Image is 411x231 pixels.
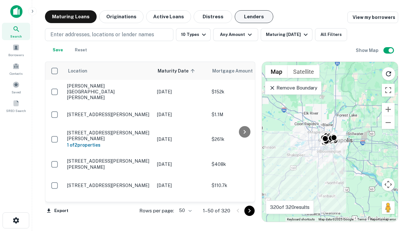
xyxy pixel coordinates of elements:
[213,28,258,41] button: Any Amount
[154,62,208,80] th: Maturity Date
[347,12,398,23] a: View my borrowers
[45,10,97,23] button: Maturing Loans
[67,83,151,101] p: [PERSON_NAME] [GEOGRAPHIC_DATA][PERSON_NAME]
[212,67,261,75] span: Mortgage Amount
[50,31,154,38] p: Enter addresses, locations or lender names
[212,182,276,189] p: $110.7k
[212,136,276,143] p: $261k
[212,111,276,118] p: $1.1M
[2,79,30,96] a: Saved
[157,182,205,189] p: [DATE]
[158,67,197,75] span: Maturity Date
[139,207,174,215] p: Rows per page:
[357,218,366,221] a: Terms (opens in new tab)
[208,62,279,80] th: Mortgage Amount
[382,67,395,81] button: Reload search area
[382,178,395,191] button: Map camera controls
[2,60,30,77] a: Contacts
[99,10,144,23] button: Originations
[288,65,319,78] button: Show satellite imagery
[2,23,30,40] a: Search
[10,34,22,39] span: Search
[8,52,24,57] span: Borrowers
[287,217,315,222] button: Keyboard shortcuts
[68,67,87,75] span: Location
[67,201,151,212] p: [STREET_ADDRESS][PERSON_NAME][PERSON_NAME]
[265,65,288,78] button: Show street map
[244,206,255,216] button: Go to next page
[48,44,68,56] button: Save your search to get updates of matches that match your search criteria.
[67,112,151,117] p: [STREET_ADDRESS][PERSON_NAME]
[71,44,91,56] button: Reset
[6,108,26,113] span: SREO Search
[382,116,395,129] button: Zoom out
[319,218,354,221] span: Map data ©2025 Google
[379,180,411,210] iframe: Chat Widget
[177,206,193,215] div: 50
[176,28,211,41] button: 10 Types
[266,31,310,38] div: Maturing [DATE]
[269,84,317,92] p: Remove Boundary
[356,47,380,54] h6: Show Map
[212,161,276,168] p: $408k
[157,161,205,168] p: [DATE]
[146,10,191,23] button: Active Loans
[203,207,230,215] p: 1–50 of 320
[270,203,310,211] p: 320 of 320 results
[45,28,173,41] button: Enter addresses, locations or lender names
[67,130,151,141] p: [STREET_ADDRESS][PERSON_NAME][PERSON_NAME]
[157,136,205,143] p: [DATE]
[2,97,30,115] a: SREO Search
[382,84,395,97] button: Toggle fullscreen view
[67,141,151,149] h6: 1 of 2 properties
[10,71,22,76] span: Contacts
[235,10,273,23] button: Lenders
[157,88,205,95] p: [DATE]
[262,62,398,222] div: 0 0
[67,158,151,170] p: [STREET_ADDRESS][PERSON_NAME][PERSON_NAME]
[382,103,395,116] button: Zoom in
[212,88,276,95] p: $152k
[261,28,312,41] button: Maturing [DATE]
[157,111,205,118] p: [DATE]
[64,62,154,80] th: Location
[370,218,396,221] a: Report a map error
[45,206,70,216] button: Export
[12,90,21,95] span: Saved
[10,5,22,18] img: capitalize-icon.png
[194,10,232,23] button: Distress
[2,41,30,59] a: Borrowers
[67,183,151,188] p: [STREET_ADDRESS][PERSON_NAME]
[315,28,347,41] button: All Filters
[264,213,285,222] a: Open this area in Google Maps (opens a new window)
[264,213,285,222] img: Google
